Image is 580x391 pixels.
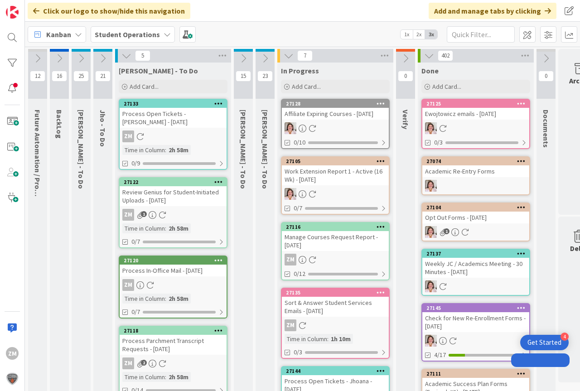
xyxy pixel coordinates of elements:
div: Time in Column [122,372,165,382]
span: 402 [438,50,453,61]
div: 27128 [282,100,389,108]
div: 27074 [426,158,529,164]
span: BackLog [55,110,64,139]
span: Verify [401,110,410,129]
div: 27137 [422,250,529,258]
a: 27133Process Open Tickets - [PERSON_NAME] - [DATE]ZMTime in Column:2h 58m0/9 [119,99,227,170]
div: 27116 [282,223,389,231]
div: Get Started [527,338,561,347]
div: Time in Column [122,223,165,233]
div: 1h 10m [329,334,353,344]
img: EW [425,280,437,292]
img: EW [285,188,296,200]
span: : [165,294,166,304]
div: 27125Ewojtowicz emails - [DATE] [422,100,529,120]
div: 27122 [124,179,227,185]
span: Future Automation / Process Building [33,110,42,233]
div: 2h 58m [166,372,191,382]
div: Sort & Answer Student Services Emails - [DATE] [282,297,389,317]
span: 4/17 [434,350,446,360]
div: 2h 58m [166,145,191,155]
div: Academic Re-Entry Forms [422,165,529,177]
span: 1x [401,30,413,39]
a: 27120Process In-Office Mail - [DATE]ZMTime in Column:2h 58m0/7 [119,256,227,319]
div: 27111 [426,371,529,377]
div: Process Open Tickets - [PERSON_NAME] - [DATE] [120,108,227,128]
img: EW [425,226,437,238]
img: EW [425,122,437,134]
span: : [165,145,166,155]
div: 27144 [282,367,389,375]
div: Affiliate Expiring Courses - [DATE] [282,108,389,120]
div: 4 [561,333,569,341]
div: Time in Column [122,294,165,304]
a: 27137Weekly JC / Academics Meeting - 30 Minutes - [DATE]EW [421,249,530,296]
a: 27104Opt Out Forms - [DATE]EW [421,203,530,241]
div: 27074Academic Re-Entry Forms [422,157,529,177]
a: 27074Academic Re-Entry FormsEW [421,156,530,195]
span: 21 [95,71,111,82]
div: 27145 [426,305,529,311]
div: 27128Affiliate Expiring Courses - [DATE] [282,100,389,120]
img: avatar [6,372,19,385]
div: Ewojtowicz emails - [DATE] [422,108,529,120]
div: 27135 [282,289,389,297]
a: 27116Manage Courses Request Report - [DATE]ZM0/12 [281,222,390,280]
span: 0 [538,71,554,82]
div: ZM [120,130,227,142]
div: 27135 [286,290,389,296]
span: 3x [425,30,437,39]
span: 23 [257,71,273,82]
span: 0/3 [434,138,443,147]
span: 0/7 [294,203,302,213]
div: Time in Column [122,145,165,155]
div: 27145Check for New Re-Enrollment Forms - [DATE] [422,304,529,332]
span: 0/3 [294,348,302,357]
div: ZM [285,319,296,331]
div: 27118 [124,328,227,334]
span: 0/7 [131,237,140,246]
div: 27104 [422,203,529,212]
div: 27145 [422,304,529,312]
a: 27125Ewojtowicz emails - [DATE]EW0/3 [421,99,530,149]
span: Add Card... [432,82,461,91]
span: 7 [297,50,313,61]
div: EW [422,226,529,238]
span: Jho - To Do [98,110,107,147]
div: 27116Manage Courses Request Report - [DATE] [282,223,389,251]
img: EW [425,335,437,347]
span: Kanban [46,29,71,40]
span: 12 [30,71,45,82]
div: 2h 58m [166,294,191,304]
div: ZM [122,130,134,142]
div: ZM [6,347,19,360]
span: 5 [135,50,150,61]
span: 0/10 [294,138,305,147]
div: 27122Review Genius for Student-Initiated Uploads - [DATE] [120,178,227,206]
div: 27105Work Extension Report 1 - Active (16 Wk) - [DATE] [282,157,389,185]
div: 27125 [422,100,529,108]
span: In Progress [281,66,319,75]
div: Opt Out Forms - [DATE] [422,212,529,223]
span: Add Card... [292,82,321,91]
span: Eric - To Do [239,110,248,189]
span: 15 [236,71,251,82]
div: ZM [120,209,227,221]
div: 27120 [120,256,227,265]
div: 27105 [286,158,389,164]
img: EW [425,180,437,192]
a: 27135Sort & Answer Student Services Emails - [DATE]ZMTime in Column:1h 10m0/3 [281,288,390,359]
div: ZM [120,357,227,369]
span: Amanda - To Do [261,110,270,189]
span: 1 [444,228,449,234]
div: 2h 58m [166,223,191,233]
div: Time in Column [285,334,327,344]
div: ZM [122,357,134,369]
div: ZM [285,254,296,265]
span: 1 [141,211,147,217]
div: EW [422,280,529,292]
div: Open Get Started checklist, remaining modules: 4 [520,335,569,350]
span: : [165,223,166,233]
input: Quick Filter... [447,26,515,43]
div: Work Extension Report 1 - Active (16 Wk) - [DATE] [282,165,389,185]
